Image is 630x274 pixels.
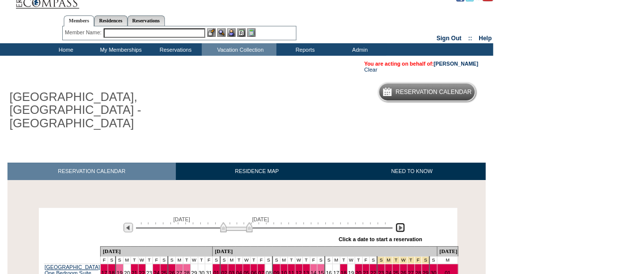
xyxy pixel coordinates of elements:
td: M [176,257,183,264]
td: S [116,257,123,264]
td: M [228,257,236,264]
td: T [340,257,347,264]
td: T [145,257,153,264]
a: RESIDENCE MAP [176,163,338,180]
td: F [205,257,213,264]
a: NEED TO KNOW [338,163,486,180]
span: You are acting on behalf of: [364,61,478,67]
div: Click a date to start a reservation [339,236,422,242]
td: S [429,257,437,264]
td: W [190,257,198,264]
td: F [101,257,108,264]
td: F [153,257,160,264]
img: Impersonate [227,28,236,37]
span: :: [468,35,472,42]
td: T [235,257,243,264]
td: Reports [276,43,331,56]
td: [DATE] [213,247,437,257]
td: F [310,257,317,264]
img: b_calculator.gif [247,28,255,37]
td: W [243,257,250,264]
td: S [265,257,272,264]
td: Home [37,43,92,56]
td: S [325,257,332,264]
td: S [108,257,116,264]
td: M [280,257,288,264]
td: M [333,257,340,264]
td: S [168,257,175,264]
h1: [GEOGRAPHIC_DATA], [GEOGRAPHIC_DATA] - [GEOGRAPHIC_DATA] [7,89,231,132]
td: [DATE] [101,247,213,257]
td: Reservations [147,43,202,56]
td: T [183,257,190,264]
span: [DATE] [252,216,269,222]
a: Clear [364,67,377,73]
td: W [295,257,302,264]
td: T [130,257,138,264]
div: Member Name: [65,28,103,37]
td: Thanksgiving [422,257,429,264]
img: View [217,28,226,37]
span: [DATE] [173,216,190,222]
img: Previous [124,223,133,232]
td: T [302,257,310,264]
td: Thanksgiving [385,257,392,264]
td: F [362,257,370,264]
td: Thanksgiving [414,257,422,264]
a: [PERSON_NAME] [434,61,478,67]
td: T [250,257,257,264]
a: RESERVATION CALENDAR [7,163,176,180]
a: Sign Out [436,35,461,42]
td: S [220,257,228,264]
img: Next [395,223,405,232]
td: Thanksgiving [377,257,384,264]
td: Thanksgiving [392,257,399,264]
td: T [287,257,295,264]
td: [DATE] [437,247,458,257]
td: W [347,257,355,264]
td: M [124,257,131,264]
h5: Reservation Calendar [395,89,472,95]
td: S [160,257,168,264]
a: Members [64,15,94,26]
td: M [437,257,458,264]
td: Thanksgiving [407,257,414,264]
img: Reservations [237,28,246,37]
a: Help [479,35,492,42]
a: Reservations [127,15,165,26]
td: S [272,257,280,264]
a: Residences [94,15,127,26]
td: T [355,257,362,264]
td: T [198,257,205,264]
img: b_edit.gif [207,28,216,37]
td: Thanksgiving [399,257,407,264]
td: S [370,257,377,264]
td: S [317,257,325,264]
td: Admin [331,43,386,56]
td: W [138,257,145,264]
td: Vacation Collection [202,43,276,56]
td: F [257,257,265,264]
td: My Memberships [92,43,147,56]
td: S [213,257,220,264]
